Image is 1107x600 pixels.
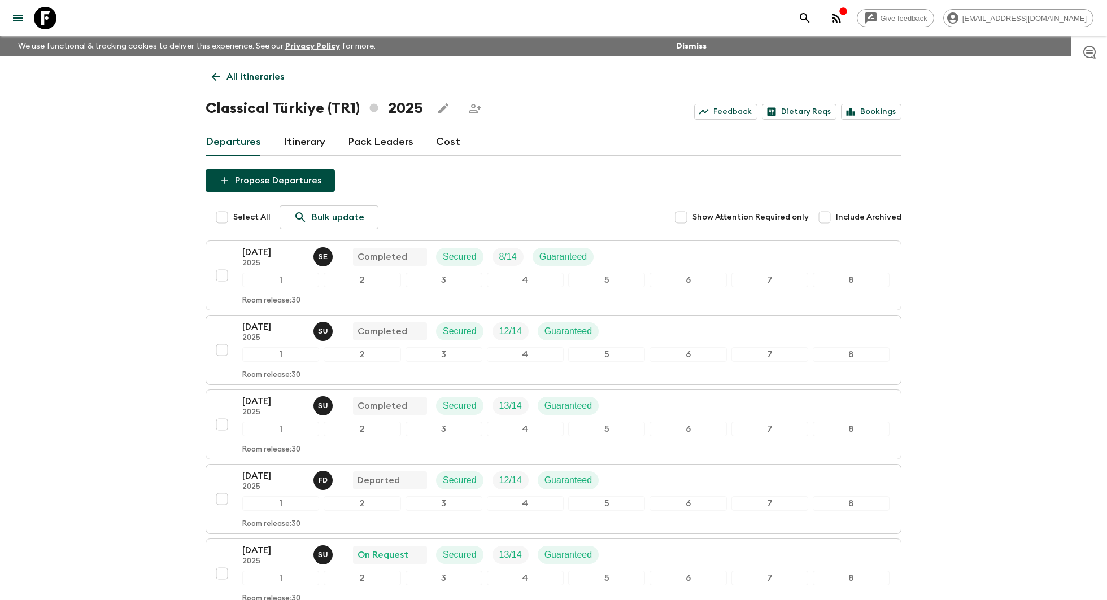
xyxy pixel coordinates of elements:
[242,408,304,417] p: 2025
[874,14,934,23] span: Give feedback
[544,474,592,487] p: Guaranteed
[499,250,517,264] p: 8 / 14
[836,212,901,223] span: Include Archived
[406,422,482,436] div: 3
[14,36,380,56] p: We use functional & tracking cookies to deliver this experience. See our for more.
[242,273,319,287] div: 1
[242,296,300,305] p: Room release: 30
[544,399,592,413] p: Guaranteed
[242,347,319,362] div: 1
[358,399,407,413] p: Completed
[324,571,400,585] div: 2
[7,7,29,29] button: menu
[436,471,483,489] div: Secured
[443,474,477,487] p: Secured
[568,496,645,511] div: 5
[313,474,335,483] span: Fatih Develi
[406,571,482,585] div: 3
[673,38,709,54] button: Dismiss
[813,496,890,511] div: 8
[318,550,328,559] p: S U
[762,104,836,120] a: Dietary Reqs
[242,520,300,529] p: Room release: 30
[650,422,726,436] div: 6
[313,251,335,260] span: Süleyman Erköse
[956,14,1093,23] span: [EMAIL_ADDRESS][DOMAIN_NAME]
[650,496,726,511] div: 6
[358,548,408,562] p: On Request
[324,496,400,511] div: 2
[813,347,890,362] div: 8
[348,129,413,156] a: Pack Leaders
[568,571,645,585] div: 5
[206,464,901,534] button: [DATE]2025Fatih DeveliDepartedSecuredTrip FillGuaranteed12345678Room release:30
[539,250,587,264] p: Guaranteed
[794,7,816,29] button: search adventures
[487,571,564,585] div: 4
[731,422,808,436] div: 7
[493,546,529,564] div: Trip Fill
[443,325,477,338] p: Secured
[406,273,482,287] div: 3
[692,212,809,223] span: Show Attention Required only
[313,549,335,558] span: Sefa Uz
[324,347,400,362] div: 2
[857,9,934,27] a: Give feedback
[436,248,483,266] div: Secured
[285,42,340,50] a: Privacy Policy
[242,320,304,334] p: [DATE]
[242,483,304,492] p: 2025
[206,65,290,88] a: All itineraries
[242,571,319,585] div: 1
[694,104,757,120] a: Feedback
[943,9,1093,27] div: [EMAIL_ADDRESS][DOMAIN_NAME]
[206,129,261,156] a: Departures
[324,273,400,287] div: 2
[313,400,335,409] span: Sefa Uz
[731,347,808,362] div: 7
[436,322,483,340] div: Secured
[464,97,486,120] span: Share this itinerary
[443,399,477,413] p: Secured
[242,371,300,380] p: Room release: 30
[568,347,645,362] div: 5
[544,548,592,562] p: Guaranteed
[493,322,529,340] div: Trip Fill
[242,422,319,436] div: 1
[487,347,564,362] div: 4
[731,571,808,585] div: 7
[487,273,564,287] div: 4
[226,70,284,84] p: All itineraries
[242,544,304,557] p: [DATE]
[242,496,319,511] div: 1
[499,399,522,413] p: 13 / 14
[813,571,890,585] div: 8
[284,129,325,156] a: Itinerary
[358,250,407,264] p: Completed
[493,471,529,489] div: Trip Fill
[731,273,808,287] div: 7
[206,97,423,120] h1: Classical Türkiye (TR1) 2025
[242,557,304,566] p: 2025
[358,325,407,338] p: Completed
[813,422,890,436] div: 8
[436,397,483,415] div: Secured
[312,211,364,224] p: Bulk update
[242,259,304,268] p: 2025
[358,474,400,487] p: Departed
[432,97,455,120] button: Edit this itinerary
[568,273,645,287] div: 5
[568,422,645,436] div: 5
[487,422,564,436] div: 4
[813,273,890,287] div: 8
[499,548,522,562] p: 13 / 14
[242,445,300,454] p: Room release: 30
[406,347,482,362] div: 3
[493,397,529,415] div: Trip Fill
[436,129,460,156] a: Cost
[436,546,483,564] div: Secured
[650,273,726,287] div: 6
[242,395,304,408] p: [DATE]
[841,104,901,120] a: Bookings
[499,325,522,338] p: 12 / 14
